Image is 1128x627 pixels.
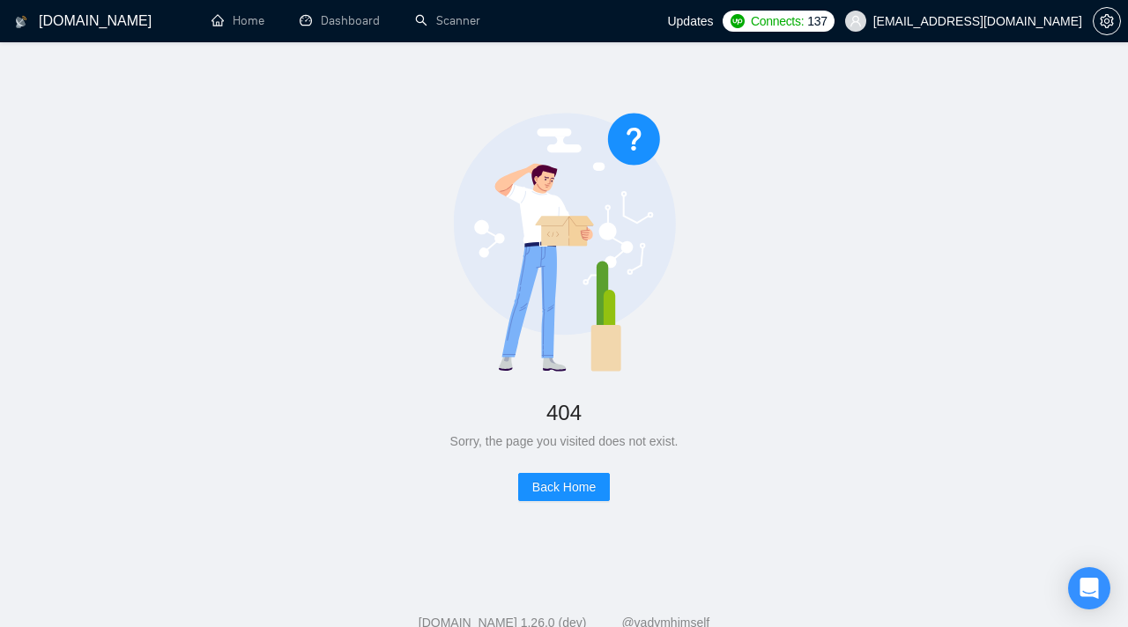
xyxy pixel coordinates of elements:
span: Connects: [751,11,804,31]
img: upwork-logo.png [731,14,745,28]
div: 404 [56,394,1072,432]
div: Open Intercom Messenger [1068,567,1110,609]
span: setting [1094,14,1120,28]
button: Back Home [518,473,610,501]
span: Back Home [532,477,596,497]
span: Updates [667,14,713,28]
button: setting [1093,7,1121,35]
div: Sorry, the page you visited does not exist. [56,432,1072,451]
a: searchScanner [415,13,480,28]
img: logo [15,8,27,36]
a: homeHome [211,13,264,28]
a: dashboardDashboard [300,13,380,28]
a: setting [1093,14,1121,28]
span: 137 [807,11,827,31]
span: user [850,15,862,27]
